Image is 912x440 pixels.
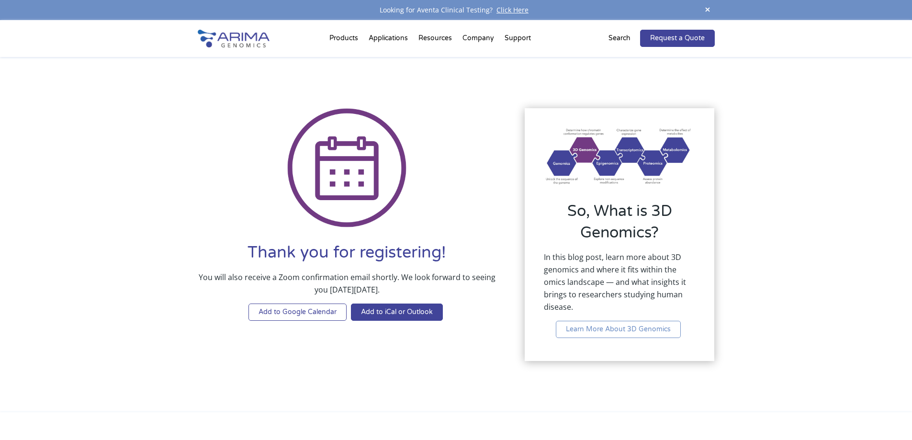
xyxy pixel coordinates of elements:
img: Arima-Genomics-logo [198,30,270,47]
a: Learn More About 3D Genomics [556,321,681,338]
a: Add to Google Calendar [248,304,347,321]
a: Add to iCal or Outlook [351,304,443,321]
div: Looking for Aventa Clinical Testing? [198,4,715,16]
a: Request a Quote [640,30,715,47]
p: In this blog post, learn more about 3D genomics and where it fits within the omics landscape — an... [544,251,695,321]
p: You will also receive a Zoom confirmation email shortly. We look forward to seeing you [DATE][DATE]. [198,271,496,304]
h1: Thank you for registering! [198,242,496,271]
a: Click Here [493,5,532,14]
h2: So, What is 3D Genomics? [544,201,695,251]
p: Search [608,32,631,45]
img: Icon Calendar [287,108,407,228]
